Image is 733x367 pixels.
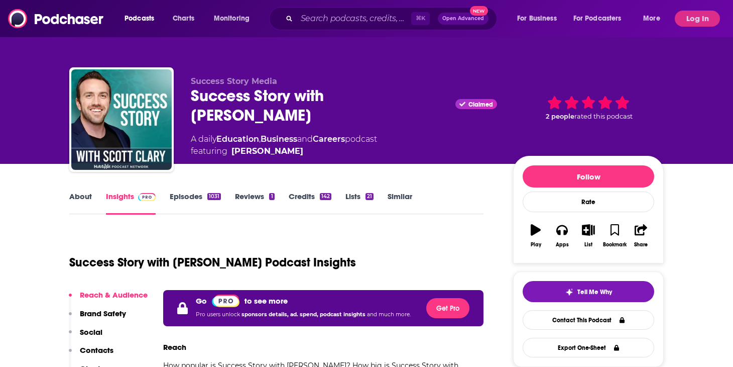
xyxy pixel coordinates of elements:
div: 142 [320,193,331,200]
div: Bookmark [603,242,627,248]
div: Play [531,242,541,248]
button: tell me why sparkleTell Me Why [523,281,654,302]
div: 1031 [207,193,221,200]
h3: Reach [163,342,186,352]
span: 2 people [546,113,574,120]
div: 2 peoplerated this podcast [513,76,664,139]
img: tell me why sparkle [565,288,573,296]
div: A daily podcast [191,133,377,157]
span: Monitoring [214,12,250,26]
button: Apps [549,218,575,254]
a: Education [216,134,259,144]
a: Similar [388,192,412,215]
div: Rate [523,192,654,212]
a: [PERSON_NAME] [231,145,303,157]
a: Lists21 [345,192,374,215]
button: Play [523,218,549,254]
button: Export One-Sheet [523,338,654,357]
button: Open AdvancedNew [438,13,488,25]
a: About [69,192,92,215]
div: List [584,242,592,248]
h1: Success Story with [PERSON_NAME] Podcast Insights [69,255,356,270]
span: , [259,134,261,144]
img: Podchaser Pro [138,193,156,201]
div: 21 [365,193,374,200]
button: Brand Safety [69,309,126,327]
button: Follow [523,165,654,188]
span: Podcasts [125,12,154,26]
p: Reach & Audience [80,290,148,300]
a: Contact This Podcast [523,310,654,330]
button: open menu [567,11,636,27]
a: Careers [313,134,345,144]
span: New [470,6,488,16]
input: Search podcasts, credits, & more... [297,11,411,27]
p: Go [196,296,207,306]
p: to see more [245,296,288,306]
span: featuring [191,145,377,157]
img: Success Story with Scott D. Clary [71,69,172,170]
button: Social [69,327,102,346]
button: Share [628,218,654,254]
button: open menu [636,11,673,27]
span: rated this podcast [574,113,633,120]
a: Episodes1031 [170,192,221,215]
span: For Business [517,12,557,26]
a: Pro website [212,294,239,307]
span: and [297,134,313,144]
p: Pro users unlock and much more. [196,307,411,322]
span: ⌘ K [411,12,430,25]
img: Podchaser Pro [212,295,239,307]
span: Charts [173,12,194,26]
span: Tell Me Why [577,288,612,296]
button: open menu [207,11,263,27]
button: open menu [117,11,167,27]
a: InsightsPodchaser Pro [106,192,156,215]
div: 1 [269,193,274,200]
a: Credits142 [289,192,331,215]
button: Reach & Audience [69,290,148,309]
p: Contacts [80,345,113,355]
button: Log In [675,11,720,27]
button: List [575,218,601,254]
img: Podchaser - Follow, Share and Rate Podcasts [8,9,104,28]
span: sponsors details, ad. spend, podcast insights [241,311,367,318]
a: Business [261,134,297,144]
div: Share [634,242,648,248]
button: Contacts [69,345,113,364]
button: open menu [510,11,569,27]
span: Open Advanced [442,16,484,21]
div: Apps [556,242,569,248]
a: Charts [166,11,200,27]
div: Search podcasts, credits, & more... [279,7,507,30]
p: Brand Safety [80,309,126,318]
button: Get Pro [426,298,469,318]
span: Claimed [468,102,493,107]
span: Success Story Media [191,76,277,86]
button: Bookmark [601,218,628,254]
span: For Podcasters [573,12,622,26]
p: Social [80,327,102,337]
span: More [643,12,660,26]
a: Reviews1 [235,192,274,215]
